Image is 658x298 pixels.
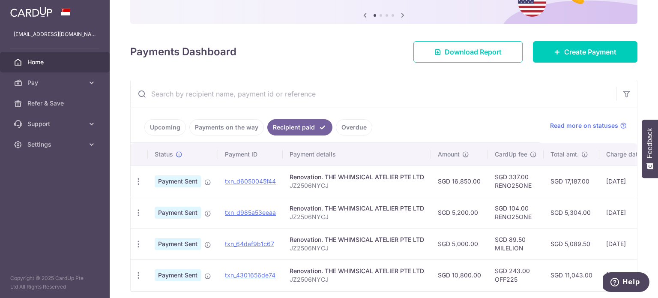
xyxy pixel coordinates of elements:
[646,128,654,158] span: Feedback
[544,228,599,259] td: SGD 5,089.50
[336,119,372,135] a: Overdue
[564,47,616,57] span: Create Payment
[290,267,424,275] div: Renovation. THE WHIMSICAL ATELIER PTE LTD
[290,181,424,190] p: JZ2506NYCJ
[603,272,649,294] iframe: Opens a widget where you can find more information
[438,150,460,159] span: Amount
[599,197,658,228] td: [DATE]
[550,121,627,130] a: Read more on statuses
[225,240,274,247] a: txn_64daf9b1c67
[431,228,488,259] td: SGD 5,000.00
[599,166,658,197] td: [DATE]
[10,7,52,17] img: CardUp
[431,197,488,228] td: SGD 5,200.00
[27,140,84,149] span: Settings
[130,44,236,60] h4: Payments Dashboard
[155,207,201,219] span: Payment Sent
[155,175,201,187] span: Payment Sent
[550,121,618,130] span: Read more on statuses
[290,204,424,213] div: Renovation. THE WHIMSICAL ATELIER PTE LTD
[144,119,186,135] a: Upcoming
[290,213,424,221] p: JZ2506NYCJ
[290,275,424,284] p: JZ2506NYCJ
[495,150,527,159] span: CardUp fee
[155,150,173,159] span: Status
[290,235,424,244] div: Renovation. THE WHIMSICAL ATELIER PTE LTD
[431,259,488,291] td: SGD 10,800.00
[488,228,544,259] td: SGD 89.50 MILELION
[431,166,488,197] td: SGD 16,850.00
[27,99,84,108] span: Refer & Save
[599,259,658,291] td: [DATE]
[155,269,201,281] span: Payment Sent
[599,228,658,259] td: [DATE]
[27,78,84,87] span: Pay
[27,120,84,128] span: Support
[488,197,544,228] td: SGD 104.00 RENO25ONE
[413,41,523,63] a: Download Report
[606,150,641,159] span: Charge date
[283,143,431,166] th: Payment details
[131,80,616,108] input: Search by recipient name, payment id or reference
[550,150,579,159] span: Total amt.
[544,197,599,228] td: SGD 5,304.00
[189,119,264,135] a: Payments on the way
[225,178,276,185] a: txn_d6050045f44
[218,143,283,166] th: Payment ID
[290,244,424,253] p: JZ2506NYCJ
[544,259,599,291] td: SGD 11,043.00
[225,209,276,216] a: txn_d985a53eeaa
[155,238,201,250] span: Payment Sent
[14,30,96,39] p: [EMAIL_ADDRESS][DOMAIN_NAME]
[642,120,658,178] button: Feedback - Show survey
[445,47,502,57] span: Download Report
[488,259,544,291] td: SGD 243.00 OFF225
[225,271,275,279] a: txn_4301656de74
[27,58,84,66] span: Home
[267,119,332,135] a: Recipient paid
[290,173,424,181] div: Renovation. THE WHIMSICAL ATELIER PTE LTD
[533,41,637,63] a: Create Payment
[488,166,544,197] td: SGD 337.00 RENO25ONE
[544,166,599,197] td: SGD 17,187.00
